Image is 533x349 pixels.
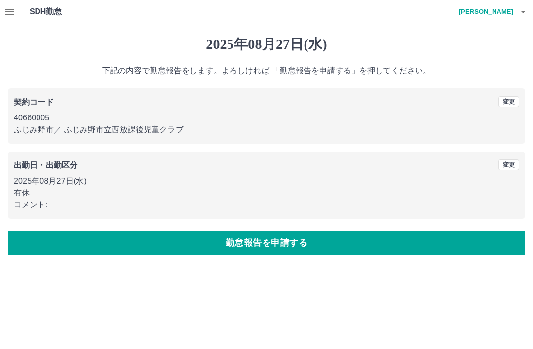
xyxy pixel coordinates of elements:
p: 40660005 [14,112,519,124]
b: 契約コード [14,98,54,106]
p: 有休 [14,187,519,199]
p: 下記の内容で勤怠報告をします。よろしければ 「勤怠報告を申請する」を押してください。 [8,65,525,77]
p: ふじみ野市 ／ ふじみ野市立西放課後児童クラブ [14,124,519,136]
b: 出勤日・出勤区分 [14,161,77,169]
button: 変更 [498,159,519,170]
h1: 2025年08月27日(水) [8,36,525,53]
button: 勤怠報告を申請する [8,231,525,255]
button: 変更 [498,96,519,107]
p: 2025年08月27日(水) [14,175,519,187]
p: コメント: [14,199,519,211]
